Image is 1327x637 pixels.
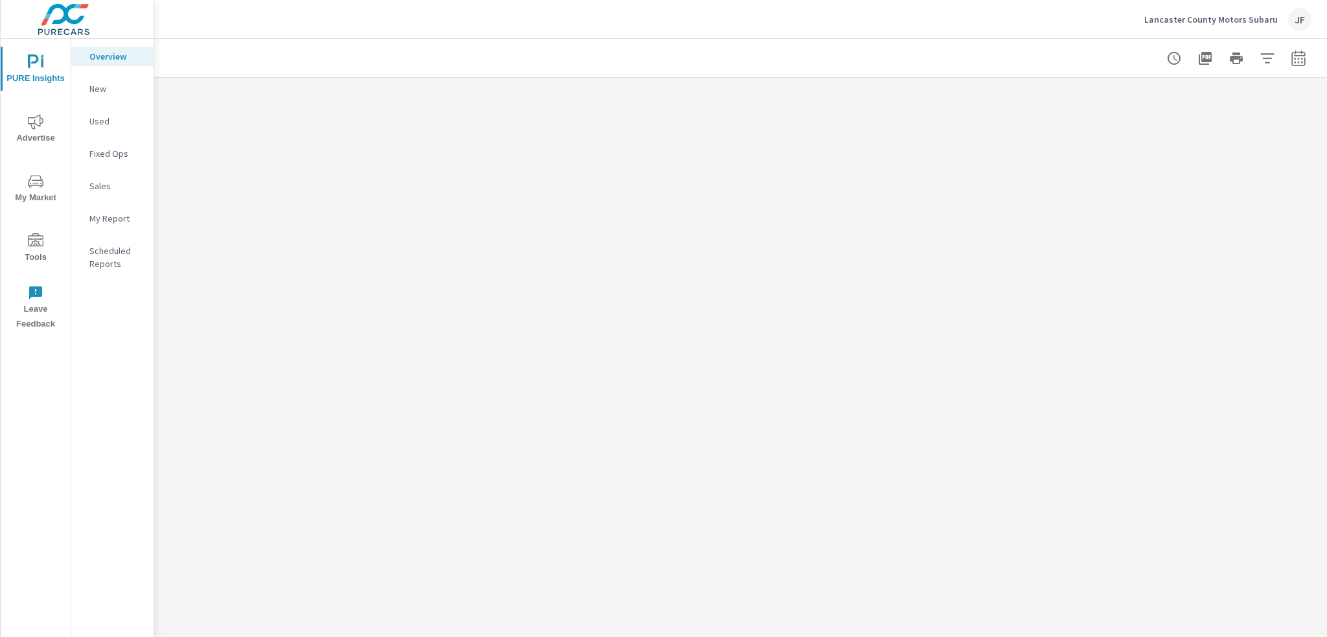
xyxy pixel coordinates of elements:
div: My Report [71,209,154,228]
p: New [89,82,143,95]
div: Scheduled Reports [71,241,154,273]
span: Tools [5,233,67,265]
div: Sales [71,176,154,196]
button: Select Date Range [1286,45,1311,71]
div: Used [71,111,154,131]
div: Fixed Ops [71,144,154,163]
p: Used [89,115,143,128]
p: Sales [89,180,143,192]
p: Scheduled Reports [89,244,143,270]
div: Overview [71,47,154,66]
button: Print Report [1223,45,1249,71]
span: My Market [5,174,67,205]
div: nav menu [1,39,71,337]
p: Lancaster County Motors Subaru [1144,14,1278,25]
p: My Report [89,212,143,225]
span: Leave Feedback [5,285,67,332]
button: Apply Filters [1254,45,1280,71]
p: Overview [89,50,143,63]
span: PURE Insights [5,54,67,86]
button: "Export Report to PDF" [1192,45,1218,71]
span: Advertise [5,114,67,146]
p: Fixed Ops [89,147,143,160]
div: New [71,79,154,98]
div: JF [1288,8,1311,31]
